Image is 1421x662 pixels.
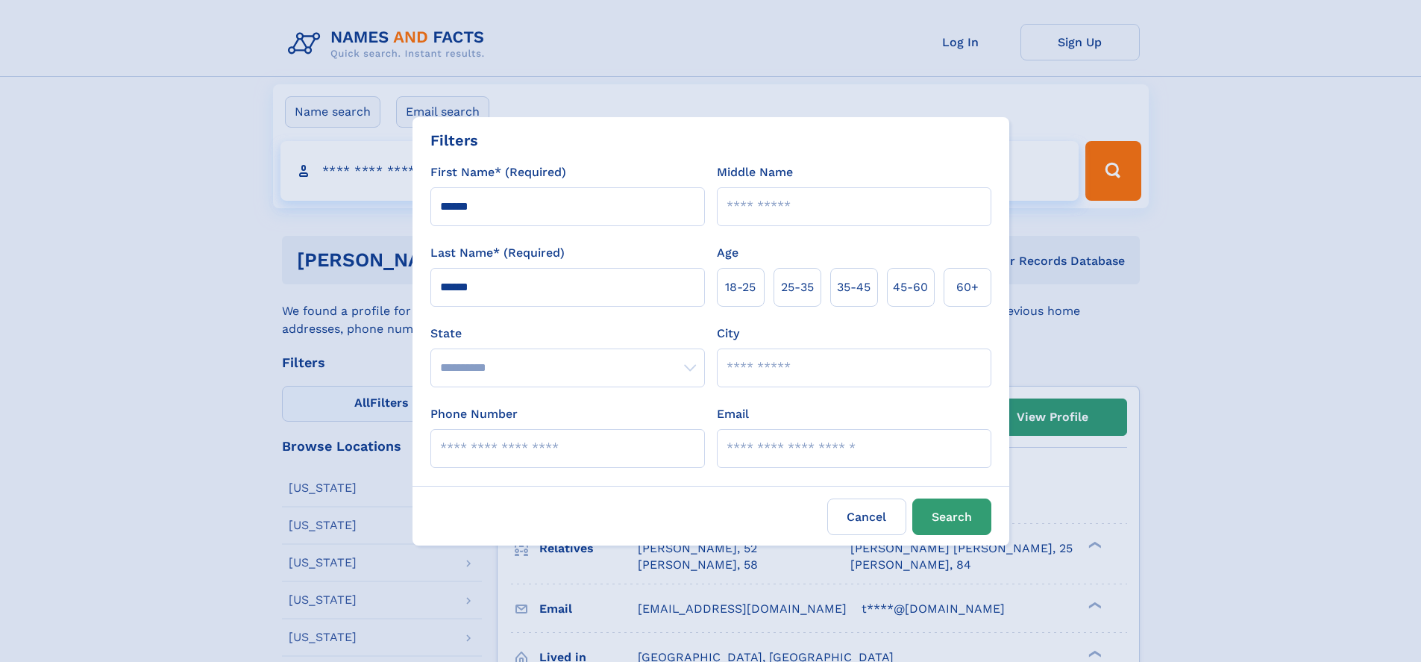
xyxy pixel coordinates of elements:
label: First Name* (Required) [430,163,566,181]
label: Age [717,244,738,262]
label: City [717,325,739,343]
label: Email [717,405,749,423]
label: Middle Name [717,163,793,181]
label: Last Name* (Required) [430,244,565,262]
button: Search [912,499,991,535]
label: State [430,325,705,343]
label: Cancel [827,499,906,535]
span: 18‑25 [725,278,756,296]
span: 45‑60 [893,278,928,296]
label: Phone Number [430,405,518,423]
div: Filters [430,129,478,152]
span: 35‑45 [837,278,871,296]
span: 60+ [956,278,979,296]
span: 25‑35 [781,278,814,296]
